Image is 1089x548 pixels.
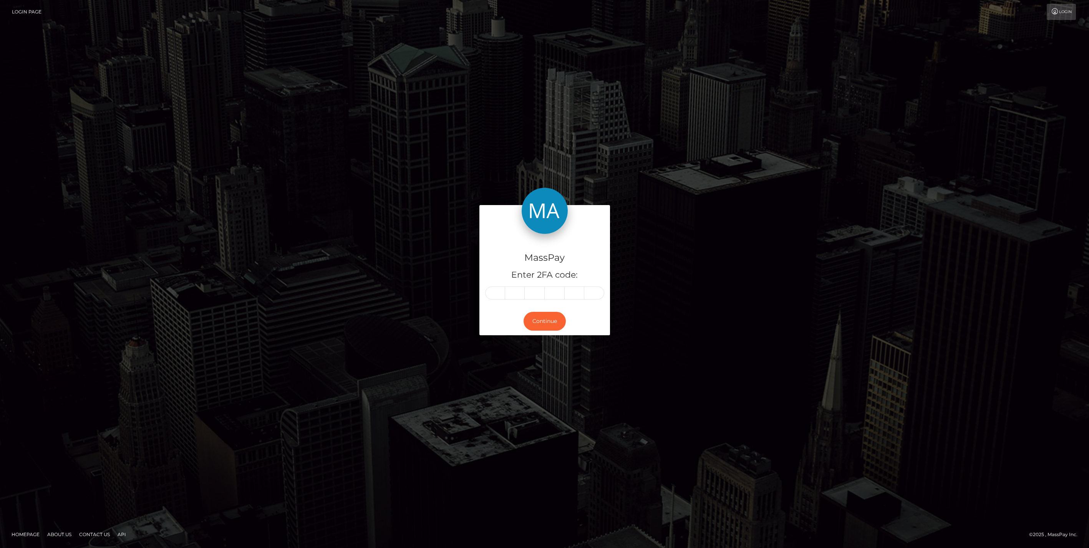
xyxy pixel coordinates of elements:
h5: Enter 2FA code: [485,269,604,281]
a: Contact Us [76,528,113,540]
div: © 2025 , MassPay Inc. [1029,530,1083,539]
h4: MassPay [485,251,604,265]
img: MassPay [522,188,568,234]
a: Login Page [12,4,41,20]
a: API [114,528,129,540]
button: Continue [524,312,566,331]
a: About Us [44,528,75,540]
a: Login [1047,4,1076,20]
a: Homepage [8,528,43,540]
